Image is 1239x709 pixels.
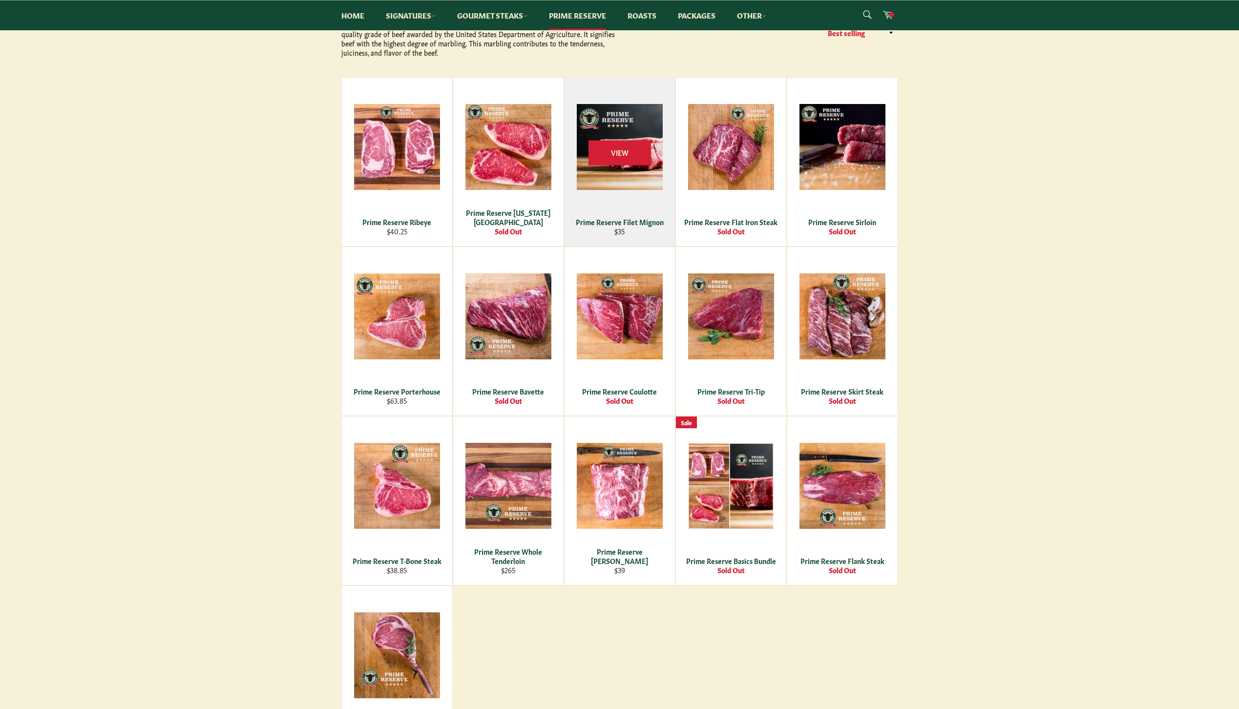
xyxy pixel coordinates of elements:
a: Prime Reserve Chuck Roast Prime Reserve [PERSON_NAME] $39 [564,416,675,585]
a: Prime Reserve Whole Tenderloin Prime Reserve Whole Tenderloin $265 [453,416,564,585]
a: Prime Reserve Sirloin Prime Reserve Sirloin Sold Out [787,77,898,247]
div: Sold Out [793,227,891,236]
img: Prime Reserve Basics Bundle [688,443,774,529]
div: Prime Reserve Basics Bundle [682,556,780,565]
a: Prime Reserve Coulotte Prime Reserve Coulotte Sold Out [564,247,675,416]
div: Sold Out [793,565,891,575]
div: $63.85 [348,396,446,405]
img: Prime Reserve New York Strip [465,104,551,190]
div: Prime Reserve T-Bone Steak [348,556,446,565]
div: Prime Reserve Tri-Tip [682,387,780,396]
a: Prime Reserve T-Bone Steak Prime Reserve T-Bone Steak $38.85 [341,416,453,585]
div: Sold Out [459,396,557,405]
div: Prime Reserve Whole Tenderloin [459,547,557,566]
img: Prime Reserve Flat Iron Steak [688,104,774,190]
div: Prime Reserve Flank Steak [793,556,891,565]
img: Prime Reserve T-Bone Steak [354,443,440,529]
img: Prime Reserve Bavette [465,273,551,359]
a: Prime Reserve Tri-Tip Prime Reserve Tri-Tip Sold Out [675,247,787,416]
div: Prime Reserve Flat Iron Steak [682,217,780,227]
a: Prime Reserve Skirt Steak Prime Reserve Skirt Steak Sold Out [787,247,898,416]
a: Prime Reserve Flat Iron Steak Prime Reserve Flat Iron Steak Sold Out [675,77,787,247]
div: Sold Out [682,396,780,405]
div: $38.85 [348,565,446,575]
div: $39 [570,565,669,575]
a: Prime Reserve Basics Bundle Prime Reserve Basics Bundle Sold Out [675,416,787,585]
div: Prime Reserve Coulotte [570,387,669,396]
img: Prime Reserve Sirloin [799,104,885,190]
div: Prime Reserve [US_STATE][GEOGRAPHIC_DATA] [459,208,557,227]
div: $40.25 [348,227,446,236]
a: Prime Reserve Flank Steak Prime Reserve Flank Steak Sold Out [787,416,898,585]
a: Prime Reserve Ribeye Prime Reserve Ribeye $40.25 [341,77,453,247]
div: Sold Out [682,227,780,236]
div: Prime Reserve Porterhouse [348,387,446,396]
img: Prime Reserve Chuck Roast [577,443,663,529]
a: Prime Reserve [539,0,616,30]
a: Prime Reserve New York Strip Prime Reserve [US_STATE][GEOGRAPHIC_DATA] Sold Out [453,77,564,247]
a: Prime Reserve Bavette Prime Reserve Bavette Sold Out [453,247,564,416]
a: Roasts [618,0,666,30]
a: Other [727,0,776,30]
a: Gourmet Steaks [447,0,537,30]
img: Prime Reserve Whole Tenderloin [465,443,551,529]
p: Roseda Prime Reserve products are all USDA Prime graded. USDA Prime is the highest quality grade ... [341,20,620,58]
div: Sold Out [570,396,669,405]
span: View [588,141,651,166]
a: Prime Reserve Porterhouse Prime Reserve Porterhouse $63.85 [341,247,453,416]
div: Sale [676,417,697,429]
a: Home [332,0,374,30]
div: Prime Reserve Bavette [459,387,557,396]
img: Prime Reserve Skirt Steak [799,273,885,359]
div: Prime Reserve Skirt Steak [793,387,891,396]
div: Sold Out [793,396,891,405]
div: Prime Reserve Sirloin [793,217,891,227]
div: Prime Reserve Filet Mignon [570,217,669,227]
div: Prime Reserve [PERSON_NAME] [570,547,669,566]
a: Packages [668,0,725,30]
img: Prime Reserve Ribeye [354,104,440,190]
img: Prime Reserve Cowboy Steak [354,612,440,698]
img: Prime Reserve Tri-Tip [688,273,774,359]
div: Sold Out [459,227,557,236]
img: Prime Reserve Porterhouse [354,273,440,359]
a: Prime Reserve Filet Mignon Prime Reserve Filet Mignon $35 View [564,77,675,247]
div: Sold Out [682,565,780,575]
a: Signatures [376,0,445,30]
img: Prime Reserve Flank Steak [799,443,885,529]
div: $265 [459,565,557,575]
img: Prime Reserve Coulotte [577,273,663,359]
div: Prime Reserve Ribeye [348,217,446,227]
